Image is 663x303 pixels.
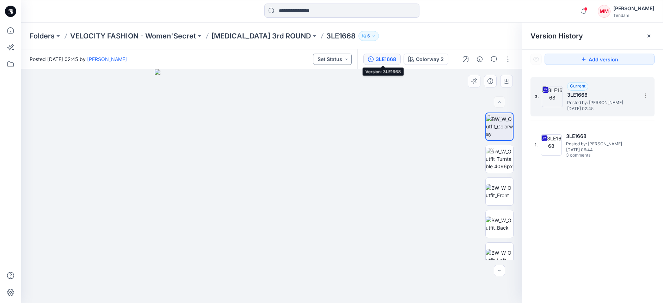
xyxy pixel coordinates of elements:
img: BW_W_Outfit_Left [486,249,513,264]
span: [DATE] 06:44 [566,147,637,152]
div: Colorway 2 [416,55,444,63]
div: 3LE1668 [376,55,396,63]
a: [PERSON_NAME] [87,56,127,62]
img: 3LE1668 [541,134,562,156]
h5: 3LE1668 [567,91,638,99]
span: 3. [535,93,539,100]
button: Colorway 2 [404,54,448,65]
span: 3 comments [566,153,615,158]
span: 1. [535,142,538,148]
button: Details [474,54,485,65]
a: [MEDICAL_DATA] 3rd ROUND [211,31,311,41]
span: Posted by: Kiki Lu [566,140,637,147]
p: 6 [367,32,370,40]
img: BW_W_Outfit_Colorway [486,115,513,138]
span: Posted by: Kiki Lu [567,99,638,106]
img: BW_W_Outfit_Front [486,184,513,199]
span: Current [570,83,585,89]
div: Tendam [613,13,654,18]
button: Show Hidden Versions [530,54,542,65]
img: eyJhbGciOiJIUzI1NiIsImtpZCI6IjAiLCJzbHQiOiJzZXMiLCJ0eXAiOiJKV1QifQ.eyJkYXRhIjp7InR5cGUiOiJzdG9yYW... [155,69,388,303]
a: VELOCITY FASHION - Women'Secret [70,31,196,41]
img: BW_W_Outfit_Back [486,217,513,231]
span: Version History [530,32,583,40]
div: MM [598,5,610,18]
button: Close [646,33,652,39]
img: BW_W_Outfit_Turntable 4096px [486,148,513,170]
img: 3LE1668 [542,86,563,107]
button: 6 [358,31,379,41]
div: [PERSON_NAME] [613,4,654,13]
button: 3LE1668 [363,54,401,65]
p: 3LE1668 [326,31,356,41]
a: Folders [30,31,55,41]
span: [DATE] 02:45 [567,106,638,111]
span: Posted [DATE] 02:45 by [30,55,127,63]
h5: 3LE1668 [566,132,637,140]
button: Add version [545,54,655,65]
